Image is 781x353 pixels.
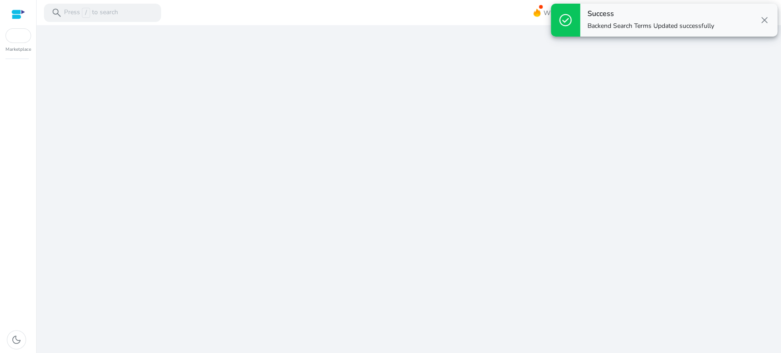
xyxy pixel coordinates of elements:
p: Press to search [64,8,118,18]
p: Marketplace [5,46,31,53]
span: / [82,8,90,18]
span: check_circle [558,13,573,27]
span: What's New [544,5,579,21]
span: close [759,15,770,26]
p: Backend Search Terms Updated successfully [587,21,714,31]
h4: Success [587,10,714,18]
span: dark_mode [11,334,22,345]
span: search [51,7,62,18]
